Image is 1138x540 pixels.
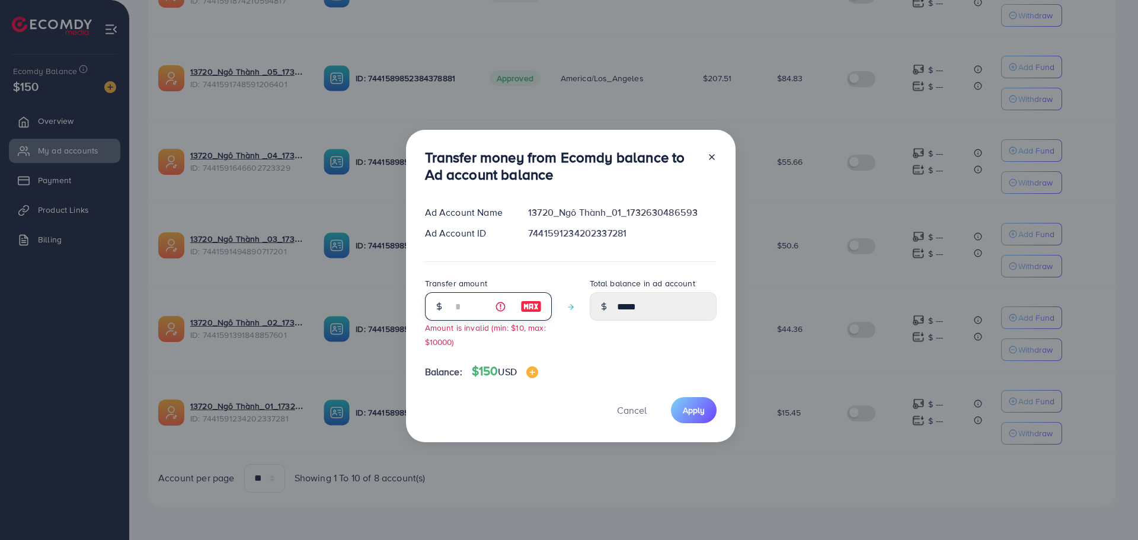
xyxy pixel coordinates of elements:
[602,397,661,423] button: Cancel
[520,299,542,314] img: image
[671,397,717,423] button: Apply
[415,226,519,240] div: Ad Account ID
[498,365,516,378] span: USD
[472,364,538,379] h4: $150
[519,226,725,240] div: 7441591234202337281
[425,277,487,289] label: Transfer amount
[590,277,695,289] label: Total balance in ad account
[617,404,647,417] span: Cancel
[519,206,725,219] div: 13720_Ngô Thành_01_1732630486593
[415,206,519,219] div: Ad Account Name
[425,365,462,379] span: Balance:
[425,149,698,183] h3: Transfer money from Ecomdy balance to Ad account balance
[1088,487,1129,531] iframe: Chat
[526,366,538,378] img: image
[683,404,705,416] span: Apply
[425,322,546,347] small: Amount is invalid (min: $10, max: $10000)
